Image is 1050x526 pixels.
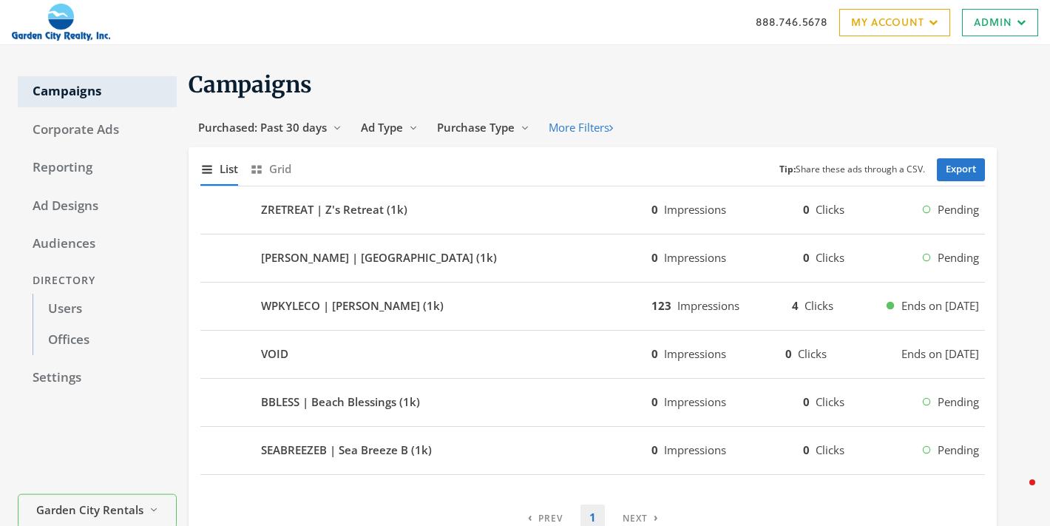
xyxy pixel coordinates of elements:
[664,250,726,265] span: Impressions
[261,201,407,218] b: ZRETREAT | Z's Retreat (1k)
[651,442,658,457] b: 0
[901,345,979,363] span: Ends on [DATE]
[18,267,177,294] div: Directory
[938,442,979,459] span: Pending
[938,394,979,411] span: Pending
[200,433,985,468] button: SEABREEZEB | Sea Breeze B (1k)0Impressions0ClicksPending
[816,394,844,409] span: Clicks
[18,191,177,222] a: Ad Designs
[200,153,238,185] button: List
[816,202,844,217] span: Clicks
[779,163,925,177] small: Share these ads through a CSV.
[677,298,739,313] span: Impressions
[962,9,1038,36] a: Admin
[938,201,979,218] span: Pending
[351,114,427,141] button: Ad Type
[261,442,432,459] b: SEABREEZEB | Sea Breeze B (1k)
[427,114,539,141] button: Purchase Type
[539,114,623,141] button: More Filters
[33,294,177,325] a: Users
[200,289,985,324] button: WPKYLECO | [PERSON_NAME] (1k)123Impressions4ClicksEnds on [DATE]
[798,346,827,361] span: Clicks
[18,76,177,107] a: Campaigns
[803,394,810,409] b: 0
[805,298,833,313] span: Clicks
[200,385,985,420] button: BBLESS | Beach Blessings (1k)0Impressions0ClicksPending
[664,346,726,361] span: Impressions
[250,153,291,185] button: Grid
[200,192,985,228] button: ZRETREAT | Z's Retreat (1k)0Impressions0ClicksPending
[36,502,143,519] span: Garden City Rentals
[803,202,810,217] b: 0
[756,14,827,30] a: 888.746.5678
[901,297,979,314] span: Ends on [DATE]
[189,114,351,141] button: Purchased: Past 30 days
[779,163,796,175] b: Tip:
[651,346,658,361] b: 0
[198,120,327,135] span: Purchased: Past 30 days
[664,442,726,457] span: Impressions
[664,202,726,217] span: Impressions
[816,442,844,457] span: Clicks
[803,250,810,265] b: 0
[200,240,985,276] button: [PERSON_NAME] | [GEOGRAPHIC_DATA] (1k)0Impressions0ClicksPending
[651,394,658,409] b: 0
[937,158,985,181] a: Export
[651,298,671,313] b: 123
[1000,476,1035,511] iframe: Intercom live chat
[361,120,403,135] span: Ad Type
[18,152,177,183] a: Reporting
[651,202,658,217] b: 0
[785,346,792,361] b: 0
[18,115,177,146] a: Corporate Ads
[651,250,658,265] b: 0
[261,394,420,411] b: BBLESS | Beach Blessings (1k)
[816,250,844,265] span: Clicks
[189,70,312,98] span: Campaigns
[803,442,810,457] b: 0
[938,249,979,266] span: Pending
[261,249,497,266] b: [PERSON_NAME] | [GEOGRAPHIC_DATA] (1k)
[18,363,177,394] a: Settings
[220,161,238,178] span: List
[261,345,288,363] b: VOID
[437,120,515,135] span: Purchase Type
[33,325,177,356] a: Offices
[12,4,110,41] img: Adwerx
[792,298,799,313] b: 4
[261,297,444,314] b: WPKYLECO | [PERSON_NAME] (1k)
[18,229,177,260] a: Audiences
[664,394,726,409] span: Impressions
[839,9,950,36] a: My Account
[200,337,985,372] button: VOID0Impressions0ClicksEnds on [DATE]
[269,161,291,178] span: Grid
